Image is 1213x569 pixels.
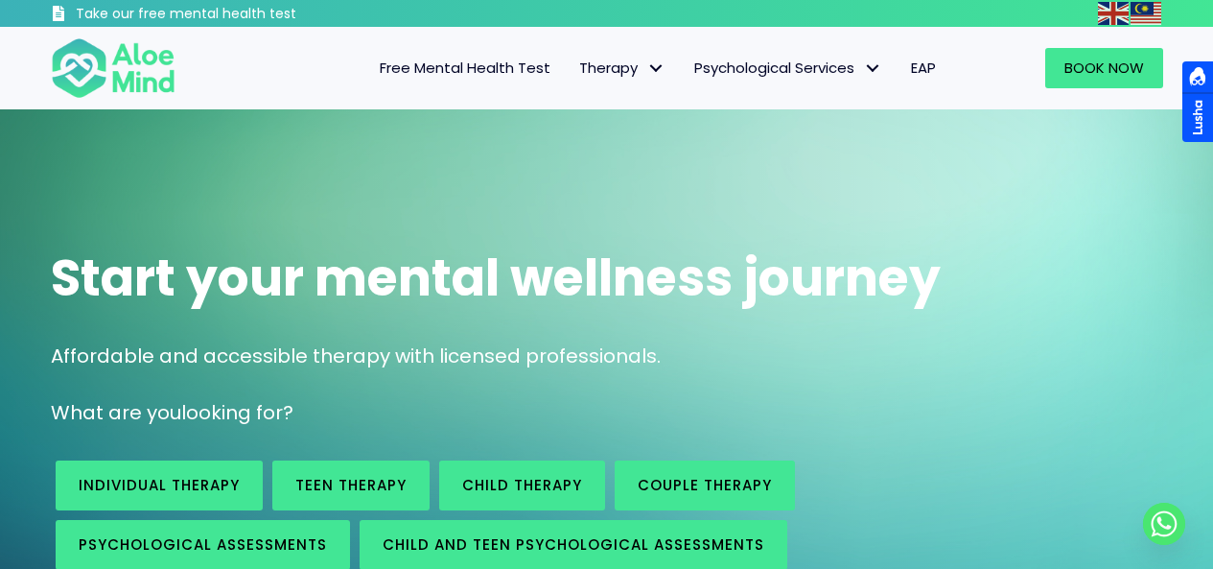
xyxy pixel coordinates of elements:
[1098,2,1129,25] img: en
[79,475,240,495] span: Individual therapy
[51,36,175,100] img: Aloe mind Logo
[200,48,950,88] nav: Menu
[911,58,936,78] span: EAP
[638,475,772,495] span: Couple therapy
[1131,2,1161,25] img: ms
[181,399,293,426] span: looking for?
[51,399,181,426] span: What are you
[56,461,263,510] a: Individual therapy
[1131,2,1163,24] a: Malay
[1098,2,1131,24] a: English
[462,475,582,495] span: Child Therapy
[295,475,407,495] span: Teen Therapy
[1143,503,1185,545] a: Whatsapp
[76,5,399,24] h3: Take our free mental health test
[859,55,887,83] span: Psychological Services: submenu
[694,58,882,78] span: Psychological Services
[615,461,795,510] a: Couple therapy
[642,55,670,83] span: Therapy: submenu
[79,534,327,555] span: Psychological assessments
[1064,58,1144,78] span: Book Now
[565,48,680,88] a: TherapyTherapy: submenu
[1045,48,1163,88] a: Book Now
[439,461,605,510] a: Child Therapy
[680,48,897,88] a: Psychological ServicesPsychological Services: submenu
[51,5,399,27] a: Take our free mental health test
[365,48,565,88] a: Free Mental Health Test
[51,243,941,313] span: Start your mental wellness journey
[579,58,665,78] span: Therapy
[272,461,430,510] a: Teen Therapy
[51,343,1163,370] p: Affordable and accessible therapy with licensed professionals.
[897,48,950,88] a: EAP
[383,534,764,555] span: Child and Teen Psychological assessments
[380,58,550,78] span: Free Mental Health Test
